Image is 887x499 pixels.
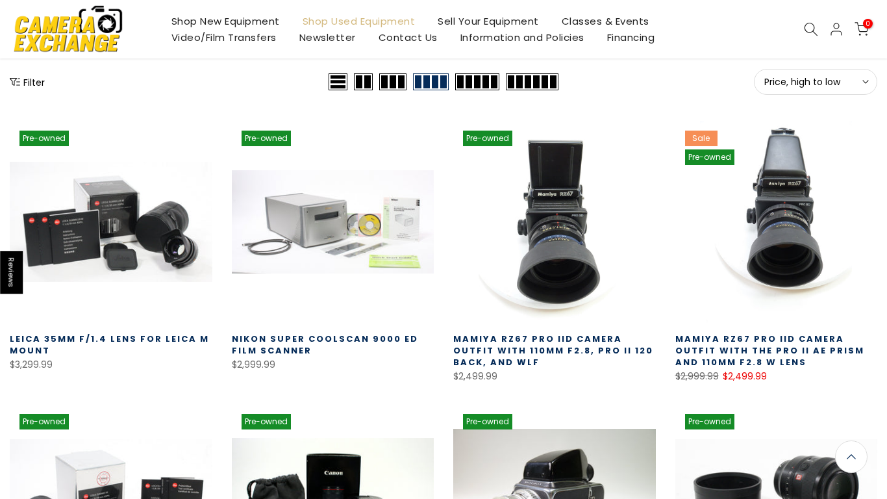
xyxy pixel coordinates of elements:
del: $2,999.99 [675,370,719,383]
a: Sell Your Equipment [427,13,551,29]
a: Leica 35mm f/1.4 Lens for Leica M Mount [10,333,209,357]
a: Financing [595,29,666,45]
div: $2,499.99 [453,368,656,385]
a: Mamiya RZ67 Pro IID Camera Outfit with the Pro II AE Prism and 110MM F2.8 W Lens [675,333,864,368]
a: Nikon Super Coolscan 9000 ED Film Scanner [232,333,418,357]
a: Video/Film Transfers [160,29,288,45]
a: Contact Us [367,29,449,45]
button: Price, high to low [754,69,877,95]
a: Information and Policies [449,29,595,45]
a: Shop New Equipment [160,13,291,29]
button: Show filters [10,75,45,88]
a: Classes & Events [550,13,660,29]
a: Newsletter [288,29,367,45]
a: Back to the top [835,441,868,473]
a: Mamiya RZ67 Pro IID Camera Outfit with 110MM F2.8, Pro II 120 Back, and WLF [453,333,653,368]
a: Shop Used Equipment [291,13,427,29]
span: 0 [863,19,873,29]
span: Price, high to low [764,76,867,88]
a: 0 [855,22,869,36]
div: $2,999.99 [232,357,434,373]
ins: $2,499.99 [723,368,767,385]
div: $3,299.99 [10,357,212,373]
